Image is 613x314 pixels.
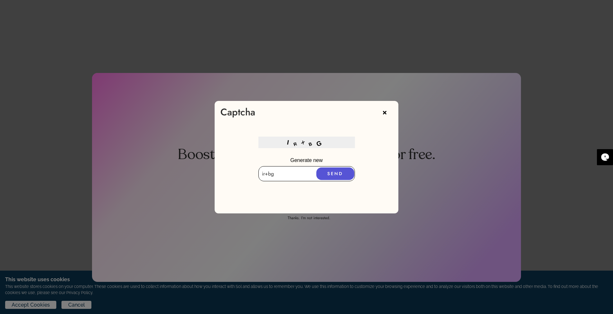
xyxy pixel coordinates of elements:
[315,136,327,148] div: G
[293,139,302,148] div: R
[316,167,354,180] button: SEND
[220,107,255,117] div: Captcha
[215,155,399,166] p: Generate new
[286,137,294,148] div: I
[300,139,310,148] div: X
[258,166,355,181] input: Enter captcha
[308,139,317,148] div: B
